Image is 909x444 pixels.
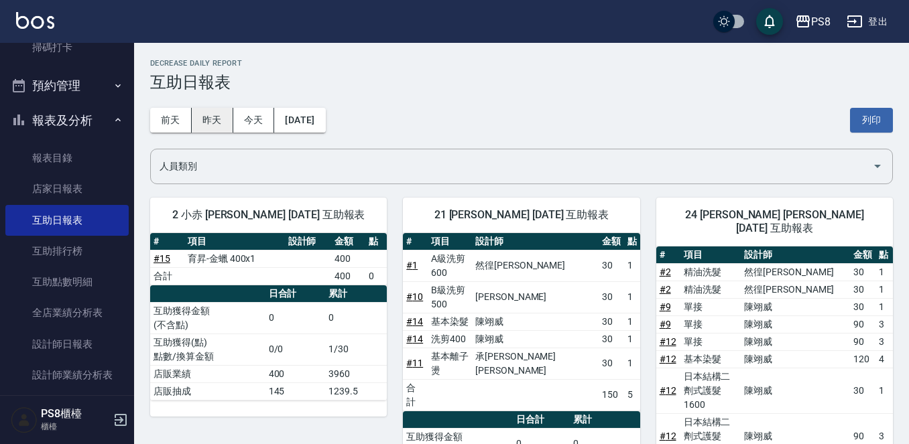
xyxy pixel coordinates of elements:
a: 報表目錄 [5,143,129,173]
th: 項目 [428,233,472,250]
td: 30 [850,281,875,298]
td: 互助獲得(點) 點數/換算金額 [150,334,265,365]
td: 30 [599,313,624,330]
td: B級洗剪500 [428,281,472,313]
td: 精油洗髮 [680,263,741,281]
h5: PS8櫃檯 [41,407,109,421]
span: 21 [PERSON_NAME] [DATE] 互助報表 [419,208,623,222]
a: 互助排行榜 [5,236,129,267]
td: 1 [624,250,640,281]
th: 點 [365,233,387,250]
td: 店販業績 [150,365,265,382]
button: 今天 [233,108,275,133]
th: # [403,233,428,250]
td: 145 [265,382,325,400]
table: a dense table [150,285,387,400]
td: 1239.5 [325,382,387,400]
td: 1 [875,281,893,298]
h2: Decrease Daily Report [150,59,893,68]
td: 30 [850,298,875,315]
a: #14 [406,316,423,327]
th: 金額 [850,246,875,264]
td: 120 [850,350,875,368]
button: [DATE] [274,108,325,133]
td: 3 [875,315,893,333]
a: #9 [660,319,671,329]
td: 30 [599,348,624,379]
td: 基本染髮 [428,313,472,330]
th: 項目 [680,246,741,264]
span: 24 [PERSON_NAME] [PERSON_NAME] [DATE] 互助報表 [672,208,877,235]
a: 設計師業績分析表 [5,360,129,390]
td: 1 [624,330,640,348]
td: 基本染髮 [680,350,741,368]
th: 累計 [325,285,387,303]
td: 然徨[PERSON_NAME] [741,263,850,281]
a: #15 [154,253,170,264]
td: 育昇-金蠟 400x1 [184,250,285,267]
table: a dense table [403,233,640,411]
td: 30 [599,281,624,313]
td: A級洗剪600 [428,250,472,281]
a: #12 [660,354,676,364]
td: 3 [875,333,893,350]
td: 陳翊威 [472,330,599,348]
a: 互助日報表 [5,205,129,236]
table: a dense table [150,233,387,285]
td: 日本結構二劑式護髮1600 [680,368,741,413]
td: [PERSON_NAME] [472,281,599,313]
th: 累計 [570,411,640,429]
td: 400 [265,365,325,382]
a: #10 [406,291,423,302]
th: 點 [875,246,893,264]
td: 4 [875,350,893,368]
td: 單接 [680,333,741,350]
button: 前天 [150,108,192,133]
h3: 互助日報表 [150,73,893,92]
a: #11 [406,358,423,368]
button: 登出 [841,9,893,34]
th: 項目 [184,233,285,250]
th: 設計師 [741,246,850,264]
td: 陳翊威 [741,350,850,368]
td: 1 [624,313,640,330]
td: 然徨[PERSON_NAME] [472,250,599,281]
a: 店家日報表 [5,173,129,204]
a: #12 [660,336,676,347]
td: 精油洗髮 [680,281,741,298]
td: 1 [875,263,893,281]
td: 互助獲得金額 (不含點) [150,302,265,334]
th: 日合計 [265,285,325,303]
img: Logo [16,12,54,29]
button: 昨天 [192,108,233,133]
td: 0/0 [265,334,325,365]
a: #2 [660,267,671,277]
td: 單接 [680,298,741,315]
th: 金額 [331,233,365,250]
td: 30 [850,263,875,281]
th: 設計師 [472,233,599,250]
td: 0 [325,302,387,334]
td: 1 [624,281,640,313]
a: #14 [406,334,423,344]
th: 日合計 [513,411,570,429]
td: 5 [624,379,640,411]
th: 設計師 [285,233,332,250]
td: 陳翊威 [741,368,850,413]
button: 報表及分析 [5,103,129,138]
td: 90 [850,315,875,333]
td: 150 [599,379,624,411]
a: #2 [660,284,671,295]
td: 陳翊威 [472,313,599,330]
p: 櫃檯 [41,421,109,433]
input: 人員名稱 [156,155,867,178]
td: 30 [850,368,875,413]
td: 店販抽成 [150,382,265,400]
td: 30 [599,330,624,348]
td: 3960 [325,365,387,382]
td: 陳翊威 [741,315,850,333]
a: #9 [660,301,671,312]
td: 0 [265,302,325,334]
a: 掃碼打卡 [5,32,129,63]
button: 預約管理 [5,68,129,103]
